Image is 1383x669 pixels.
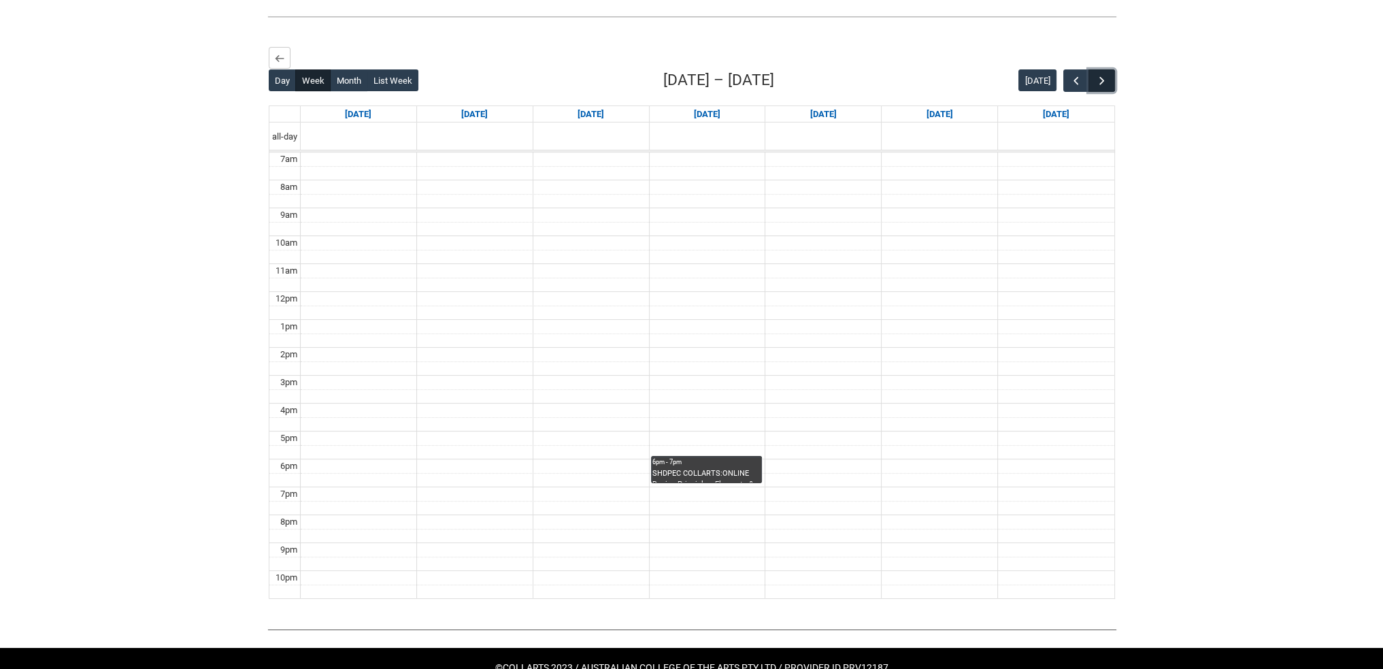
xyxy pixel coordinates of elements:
[278,180,300,194] div: 8am
[278,208,300,222] div: 9am
[267,10,1116,24] img: REDU_GREY_LINE
[663,69,774,92] h2: [DATE] – [DATE]
[278,404,300,417] div: 4pm
[652,468,761,483] div: SHDPEC COLLARTS:ONLINE Design Principles, Elements & Colour Theory STAGE 1 | Online | [PERSON_NAME]
[278,376,300,389] div: 3pm
[267,622,1116,636] img: REDU_GREY_LINE
[807,106,839,123] a: Go to September 18, 2025
[269,47,290,69] button: Back
[459,106,490,123] a: Go to September 15, 2025
[278,515,300,529] div: 8pm
[924,106,956,123] a: Go to September 19, 2025
[273,264,300,278] div: 11am
[575,106,607,123] a: Go to September 16, 2025
[273,236,300,250] div: 10am
[278,152,300,166] div: 7am
[1018,69,1056,91] button: [DATE]
[1088,69,1114,92] button: Next Week
[278,431,300,445] div: 5pm
[278,487,300,501] div: 7pm
[652,457,761,467] div: 6pm - 7pm
[269,69,297,91] button: Day
[273,571,300,585] div: 10pm
[269,130,300,144] span: all-day
[330,69,367,91] button: Month
[278,543,300,557] div: 9pm
[1063,69,1089,92] button: Previous Week
[278,459,300,473] div: 6pm
[278,348,300,361] div: 2pm
[367,69,418,91] button: List Week
[1040,106,1072,123] a: Go to September 20, 2025
[691,106,723,123] a: Go to September 17, 2025
[273,292,300,306] div: 12pm
[295,69,331,91] button: Week
[342,106,374,123] a: Go to September 14, 2025
[278,320,300,333] div: 1pm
